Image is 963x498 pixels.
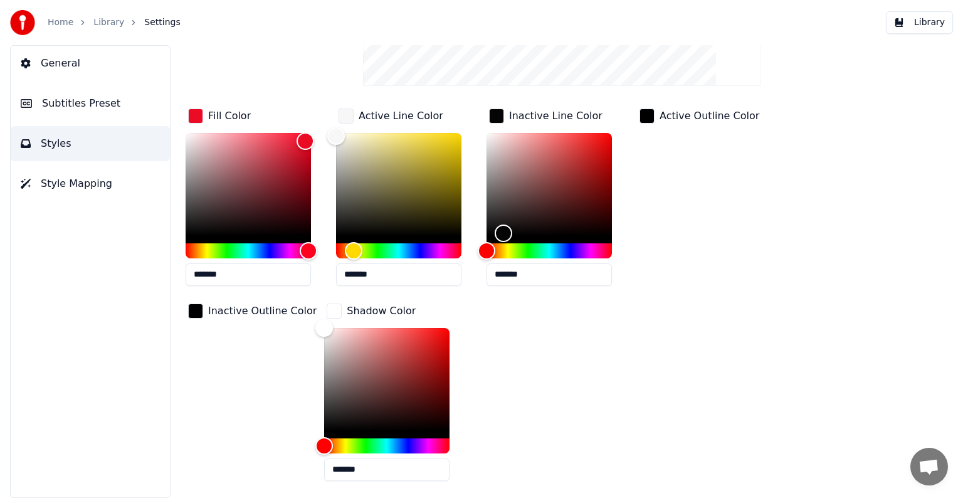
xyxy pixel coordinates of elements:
button: General [11,46,170,81]
div: Fill Color [208,109,251,124]
a: Home [48,16,73,29]
button: Styles [11,126,170,161]
div: Color [336,133,461,236]
a: Library [93,16,124,29]
div: Active Line Color [359,109,443,124]
div: Shadow Color [347,304,416,319]
div: Inactive Line Color [509,109,603,124]
nav: breadcrumb [48,16,181,29]
div: Hue [186,243,311,258]
button: Inactive Line Color [487,106,605,126]
button: Inactive Outline Color [186,301,319,321]
div: Color [324,328,450,431]
div: Hue [336,243,461,258]
button: Active Line Color [336,106,446,126]
button: Style Mapping [11,166,170,201]
span: Style Mapping [41,176,112,191]
div: Hue [487,243,612,258]
div: Color [487,133,612,236]
button: Active Outline Color [637,106,762,126]
div: Open chat [910,448,948,485]
button: Subtitles Preset [11,86,170,121]
span: Settings [144,16,180,29]
div: Inactive Outline Color [208,304,317,319]
div: Active Outline Color [660,109,759,124]
button: Library [886,11,953,34]
div: Color [186,133,311,236]
span: Subtitles Preset [42,96,120,111]
span: General [41,56,80,71]
div: Hue [324,438,450,453]
img: youka [10,10,35,35]
button: Shadow Color [324,301,418,321]
button: Fill Color [186,106,253,126]
span: Styles [41,136,71,151]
